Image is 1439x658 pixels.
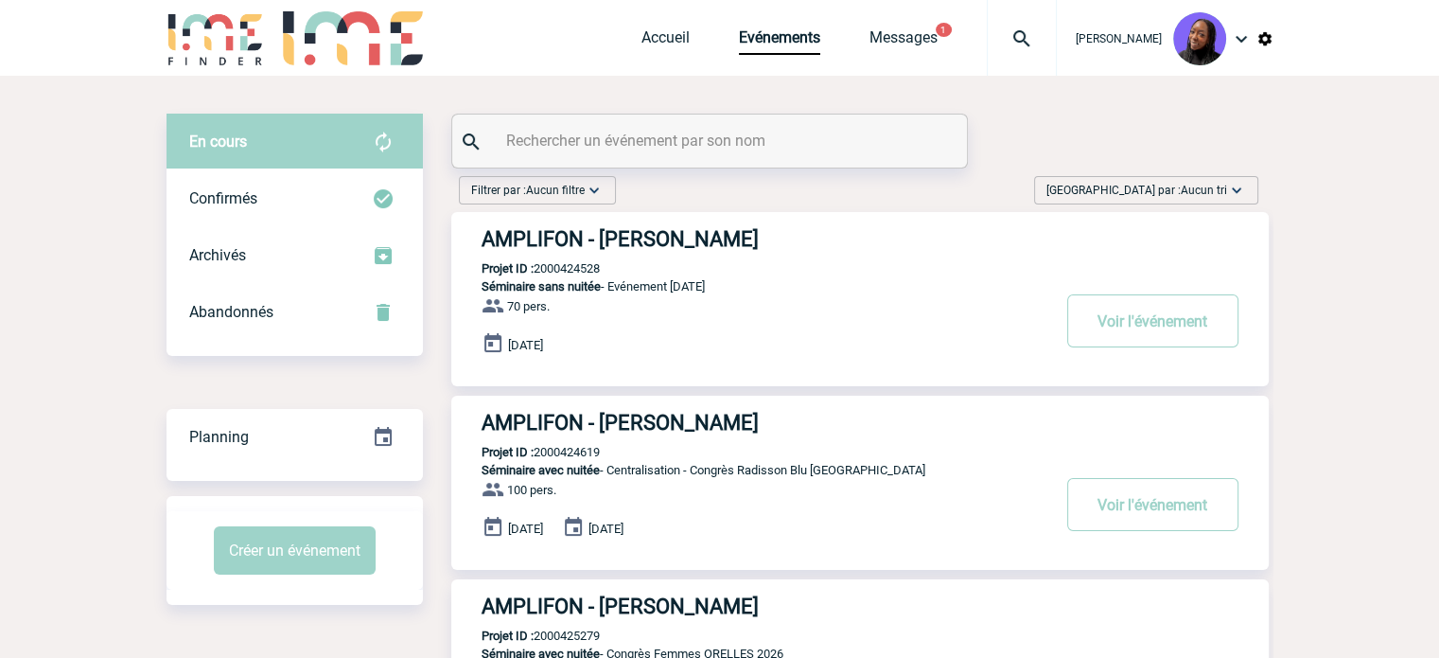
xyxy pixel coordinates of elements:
span: Abandonnés [189,303,273,321]
b: Projet ID : [482,261,534,276]
span: Aucun tri [1181,184,1227,197]
img: baseline_expand_more_white_24dp-b.png [585,181,604,200]
span: Séminaire sans nuitée [482,279,601,293]
span: [DATE] [508,338,543,352]
p: - Evénement [DATE] [451,279,1049,293]
div: Retrouvez ici tous vos événements organisés par date et état d'avancement [167,409,423,466]
input: Rechercher un événement par son nom [501,127,922,154]
span: 100 pers. [507,483,556,497]
div: Retrouvez ici tous vos événements annulés [167,284,423,341]
span: Planning [189,428,249,446]
h3: AMPLIFON - [PERSON_NAME] [482,595,1049,618]
span: En cours [189,133,247,151]
img: IME-Finder [167,11,265,65]
p: - Centralisation - Congrès Radisson Blu [GEOGRAPHIC_DATA] [451,463,1049,477]
span: [DATE] [508,522,543,536]
button: Voir l'événement [1067,294,1238,347]
a: Messages [869,28,938,55]
button: Créer un événement [214,526,376,575]
a: AMPLIFON - [PERSON_NAME] [451,595,1269,618]
span: Séminaire avec nuitée [482,463,600,477]
span: Archivés [189,246,246,264]
span: 70 pers. [507,299,550,313]
a: Evénements [739,28,820,55]
p: 2000424619 [451,445,600,459]
a: Planning [167,408,423,464]
span: [PERSON_NAME] [1076,32,1162,45]
div: Retrouvez ici tous vos évènements avant confirmation [167,114,423,170]
a: Accueil [641,28,690,55]
span: Aucun filtre [526,184,585,197]
span: Filtrer par : [471,181,585,200]
span: Confirmés [189,189,257,207]
button: Voir l'événement [1067,478,1238,531]
img: 131349-0.png [1173,12,1226,65]
p: 2000425279 [451,629,600,643]
a: AMPLIFON - [PERSON_NAME] [451,227,1269,251]
span: [GEOGRAPHIC_DATA] par : [1046,181,1227,200]
p: 2000424528 [451,261,600,276]
h3: AMPLIFON - [PERSON_NAME] [482,411,1049,435]
span: [DATE] [588,522,623,536]
div: Retrouvez ici tous les événements que vous avez décidé d'archiver [167,227,423,284]
h3: AMPLIFON - [PERSON_NAME] [482,227,1049,251]
b: Projet ID : [482,445,534,459]
button: 1 [936,23,952,37]
a: AMPLIFON - [PERSON_NAME] [451,411,1269,435]
b: Projet ID : [482,629,534,643]
img: baseline_expand_more_white_24dp-b.png [1227,181,1246,200]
